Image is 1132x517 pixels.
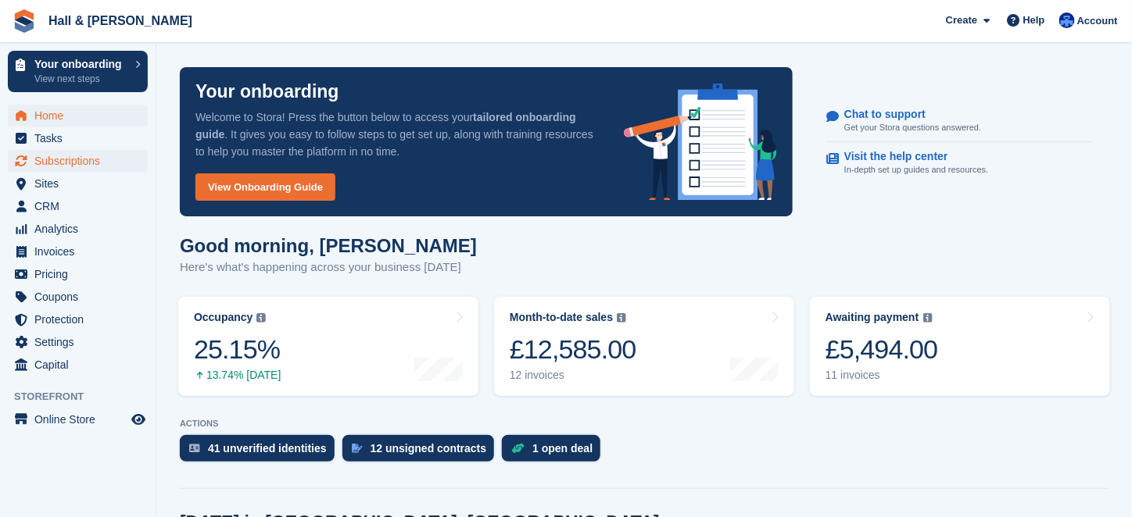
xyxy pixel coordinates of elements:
p: Visit the help center [844,150,976,163]
img: contract_signature_icon-13c848040528278c33f63329250d36e43548de30e8caae1d1a13099fd9432cc5.svg [352,444,363,453]
a: menu [8,286,148,308]
span: Account [1077,13,1118,29]
h1: Good morning, [PERSON_NAME] [180,235,477,256]
span: Create [946,12,977,28]
div: Occupancy [194,311,253,324]
p: Your onboarding [195,83,339,101]
a: menu [8,173,148,194]
div: 41 unverified identities [208,442,327,455]
p: ACTIONS [180,419,1109,429]
a: 1 open deal [502,435,608,469]
span: Help [1023,12,1045,28]
p: Get your Stora questions answered. [844,121,981,134]
img: deal-1b604bf984904fb50ccaf53a9ad4b4a5d6e5aea283cecdc64d6e3604feb123c2.svg [511,443,525,454]
span: Subscriptions [34,150,128,172]
div: £12,585.00 [510,333,636,365]
a: menu [8,354,148,376]
span: Invoices [34,241,128,262]
div: 11 invoices [826,369,938,382]
div: 1 open deal [532,442,593,455]
span: Pricing [34,263,128,285]
a: View Onboarding Guide [195,173,335,201]
a: menu [8,308,148,330]
img: icon-info-grey-7440780725fd019a000dd9b08b2336e03edf1995a4989e88bcd33f0948082b44.svg [617,313,626,323]
div: 13.74% [DATE] [194,369,281,382]
a: 41 unverified identities [180,435,342,469]
img: verify_identity-adf6edd0f0f0b5bbfe63781bf79b02c33cf7c696d77639b501bdc392416b5a36.svg [189,444,200,453]
a: Awaiting payment £5,494.00 11 invoices [810,297,1110,396]
span: Coupons [34,286,128,308]
span: CRM [34,195,128,217]
a: Occupancy 25.15% 13.74% [DATE] [178,297,478,396]
img: stora-icon-8386f47178a22dfd0bd8f6a31ec36ba5ce8667c1dd55bd0f319d3a0aa187defe.svg [13,9,36,33]
a: menu [8,408,148,430]
p: Chat to support [844,108,969,121]
span: Sites [34,173,128,194]
span: Home [34,105,128,127]
a: menu [8,263,148,285]
p: Your onboarding [34,59,127,70]
a: menu [8,105,148,127]
span: Protection [34,308,128,330]
a: menu [8,331,148,353]
div: 12 unsigned contracts [371,442,487,455]
img: Claire Banham [1059,12,1075,28]
a: Chat to support Get your Stora questions answered. [826,100,1094,143]
p: Welcome to Stora! Press the button below to access your . It gives you easy to follow steps to ge... [195,109,599,160]
img: icon-info-grey-7440780725fd019a000dd9b08b2336e03edf1995a4989e88bcd33f0948082b44.svg [256,313,266,323]
p: In-depth set up guides and resources. [844,163,989,176]
div: 12 invoices [510,369,636,382]
div: Month-to-date sales [510,311,613,324]
a: menu [8,127,148,149]
span: Online Store [34,408,128,430]
span: Capital [34,354,128,376]
span: Storefront [14,389,156,405]
a: Your onboarding View next steps [8,51,148,92]
a: Month-to-date sales £12,585.00 12 invoices [494,297,794,396]
a: menu [8,241,148,262]
div: Awaiting payment [826,311,919,324]
div: £5,494.00 [826,333,938,365]
a: Hall & [PERSON_NAME] [42,8,199,34]
div: 25.15% [194,333,281,365]
p: View next steps [34,72,127,86]
a: menu [8,195,148,217]
p: Here's what's happening across your business [DATE] [180,258,477,276]
a: Preview store [129,410,148,429]
img: icon-info-grey-7440780725fd019a000dd9b08b2336e03edf1995a4989e88bcd33f0948082b44.svg [923,313,933,323]
a: menu [8,218,148,240]
a: menu [8,150,148,172]
img: onboarding-info-6c161a55d2c0e0a8cae90662b2fe09162a5109e8cc188191df67fb4f79e88e88.svg [624,84,777,201]
span: Tasks [34,127,128,149]
a: Visit the help center In-depth set up guides and resources. [826,142,1094,184]
span: Settings [34,331,128,353]
a: 12 unsigned contracts [342,435,503,469]
span: Analytics [34,218,128,240]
